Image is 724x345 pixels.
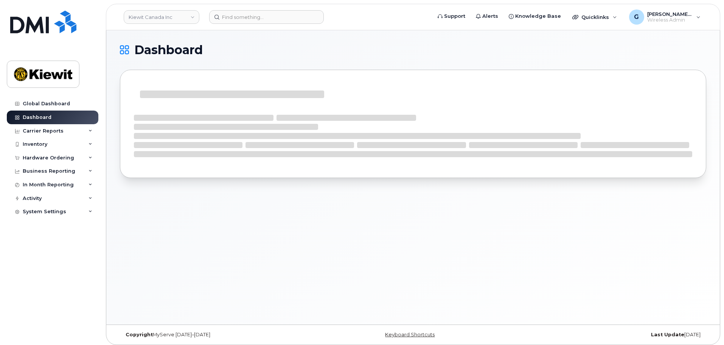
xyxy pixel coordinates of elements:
[511,332,706,338] div: [DATE]
[134,44,203,56] span: Dashboard
[126,332,153,337] strong: Copyright
[385,332,435,337] a: Keyboard Shortcuts
[120,332,315,338] div: MyServe [DATE]–[DATE]
[651,332,684,337] strong: Last Update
